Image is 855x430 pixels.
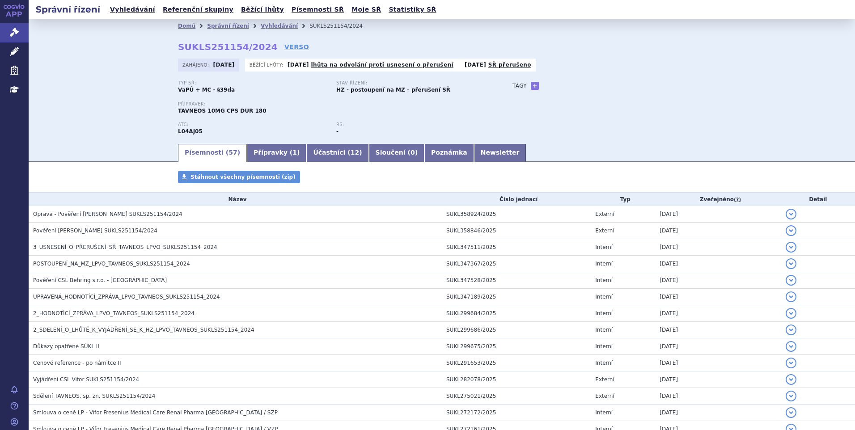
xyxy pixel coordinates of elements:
strong: - [336,128,339,135]
td: [DATE] [655,223,781,239]
p: Přípravek: [178,101,495,107]
td: [DATE] [655,305,781,322]
a: Referenční skupiny [160,4,236,16]
td: [DATE] [655,338,781,355]
th: Zveřejněno [655,193,781,206]
td: [DATE] [655,289,781,305]
button: detail [786,358,796,368]
td: [DATE] [655,206,781,223]
th: Detail [781,193,855,206]
a: Stáhnout všechny písemnosti (zip) [178,171,300,183]
p: - [465,61,531,68]
li: SUKLS251154/2024 [309,19,374,33]
a: VERSO [284,42,309,51]
td: SUKL299684/2025 [442,305,591,322]
span: Důkazy opatřené SÚKL II [33,343,99,350]
td: SUKL347511/2025 [442,239,591,256]
td: SUKL282078/2025 [442,371,591,388]
strong: [DATE] [213,62,235,68]
a: Poznámka [424,144,474,162]
button: detail [786,275,796,286]
td: SUKL347528/2025 [442,272,591,289]
a: Vyhledávání [107,4,158,16]
p: - [288,61,453,68]
td: SUKL291653/2025 [442,355,591,371]
span: Interní [595,277,613,283]
a: Účastníci (12) [306,144,368,162]
td: SUKL358924/2025 [442,206,591,223]
span: Externí [595,393,614,399]
span: Cenové reference - po námitce II [33,360,121,366]
span: Interní [595,409,613,416]
span: 2_SDĚLENÍ_O_LHŮTĚ_K_VYJÁDŘENÍ_SE_K_HZ_LPVO_TAVNEOS_SUKLS251154_2024 [33,327,254,333]
td: SUKL347367/2025 [442,256,591,272]
strong: [DATE] [288,62,309,68]
button: detail [786,308,796,319]
td: SUKL299686/2025 [442,322,591,338]
a: Vyhledávání [261,23,298,29]
td: [DATE] [655,239,781,256]
span: Interní [595,244,613,250]
a: Newsletter [474,144,526,162]
a: Moje SŘ [349,4,384,16]
span: POSTOUPENÍ_NA_MZ_LPVO_TAVNEOS_SUKLS251154_2024 [33,261,190,267]
strong: VaPÚ + MC - §39da [178,87,235,93]
button: detail [786,325,796,335]
th: Typ [591,193,655,206]
span: Externí [595,211,614,217]
a: Domů [178,23,195,29]
a: Statistiky SŘ [386,4,439,16]
span: Stáhnout všechny písemnosti (zip) [190,174,296,180]
span: Interní [595,360,613,366]
span: Externí [595,376,614,383]
span: Pověření Jan Doležel SUKLS251154/2024 [33,228,157,234]
a: Písemnosti (57) [178,144,247,162]
span: Smlouva o ceně LP - Vifor Fresenius Medical Care Renal Pharma France / SZP [33,409,278,416]
button: detail [786,291,796,302]
td: [DATE] [655,355,781,371]
td: SUKL299675/2025 [442,338,591,355]
span: Interní [595,327,613,333]
span: Interní [595,294,613,300]
span: TAVNEOS 10MG CPS DUR 180 [178,108,267,114]
td: [DATE] [655,388,781,405]
a: Přípravky (1) [247,144,306,162]
span: 3_USNESENÍ_O_PŘERUŠENÍ_SŘ_TAVNEOS_LPVO_SUKLS251154_2024 [33,244,217,250]
td: [DATE] [655,405,781,421]
a: lhůta na odvolání proti usnesení o přerušení [311,62,453,68]
span: Externí [595,228,614,234]
span: 1 [292,149,297,156]
strong: HZ - postoupení na MZ – přerušení SŘ [336,87,450,93]
a: Písemnosti SŘ [289,4,347,16]
span: Sdělení TAVNEOS, sp. zn. SUKLS251154/2024 [33,393,155,399]
button: detail [786,341,796,352]
td: SUKL347189/2025 [442,289,591,305]
a: Běžící lhůty [238,4,287,16]
td: [DATE] [655,256,781,272]
span: Interní [595,343,613,350]
button: detail [786,407,796,418]
a: + [531,82,539,90]
strong: AVAKOPAN [178,128,203,135]
th: Název [29,193,442,206]
h2: Správní řízení [29,3,107,16]
a: Správní řízení [207,23,249,29]
span: Interní [595,261,613,267]
td: SUKL358846/2025 [442,223,591,239]
span: Pověření CSL Behring s.r.o. - Doležel [33,277,167,283]
button: detail [786,225,796,236]
span: Běžící lhůty: [250,61,285,68]
p: Typ SŘ: [178,80,327,86]
span: 0 [411,149,415,156]
button: detail [786,209,796,219]
td: SUKL275021/2025 [442,388,591,405]
span: Interní [595,310,613,316]
abbr: (?) [734,197,741,203]
h3: Tagy [512,80,527,91]
td: [DATE] [655,272,781,289]
td: [DATE] [655,371,781,388]
p: RS: [336,122,486,127]
strong: SUKLS251154/2024 [178,42,278,52]
button: detail [786,242,796,253]
a: Sloučení (0) [369,144,424,162]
